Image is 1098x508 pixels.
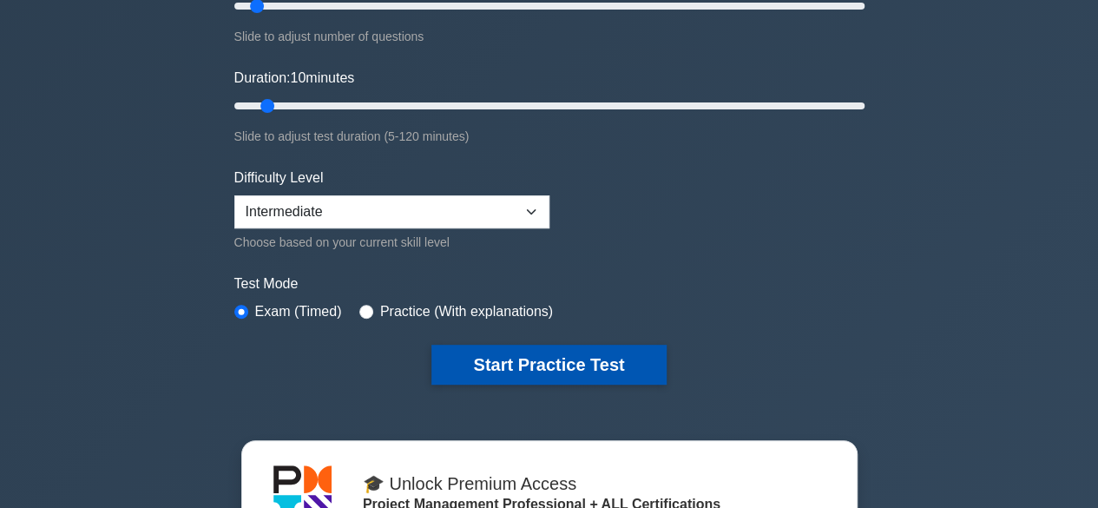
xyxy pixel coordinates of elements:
span: 10 [290,70,306,85]
label: Test Mode [234,274,865,294]
label: Duration: minutes [234,68,355,89]
div: Slide to adjust number of questions [234,26,865,47]
label: Difficulty Level [234,168,324,188]
button: Start Practice Test [431,345,666,385]
label: Exam (Timed) [255,301,342,322]
label: Practice (With explanations) [380,301,553,322]
div: Slide to adjust test duration (5-120 minutes) [234,126,865,147]
div: Choose based on your current skill level [234,232,549,253]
